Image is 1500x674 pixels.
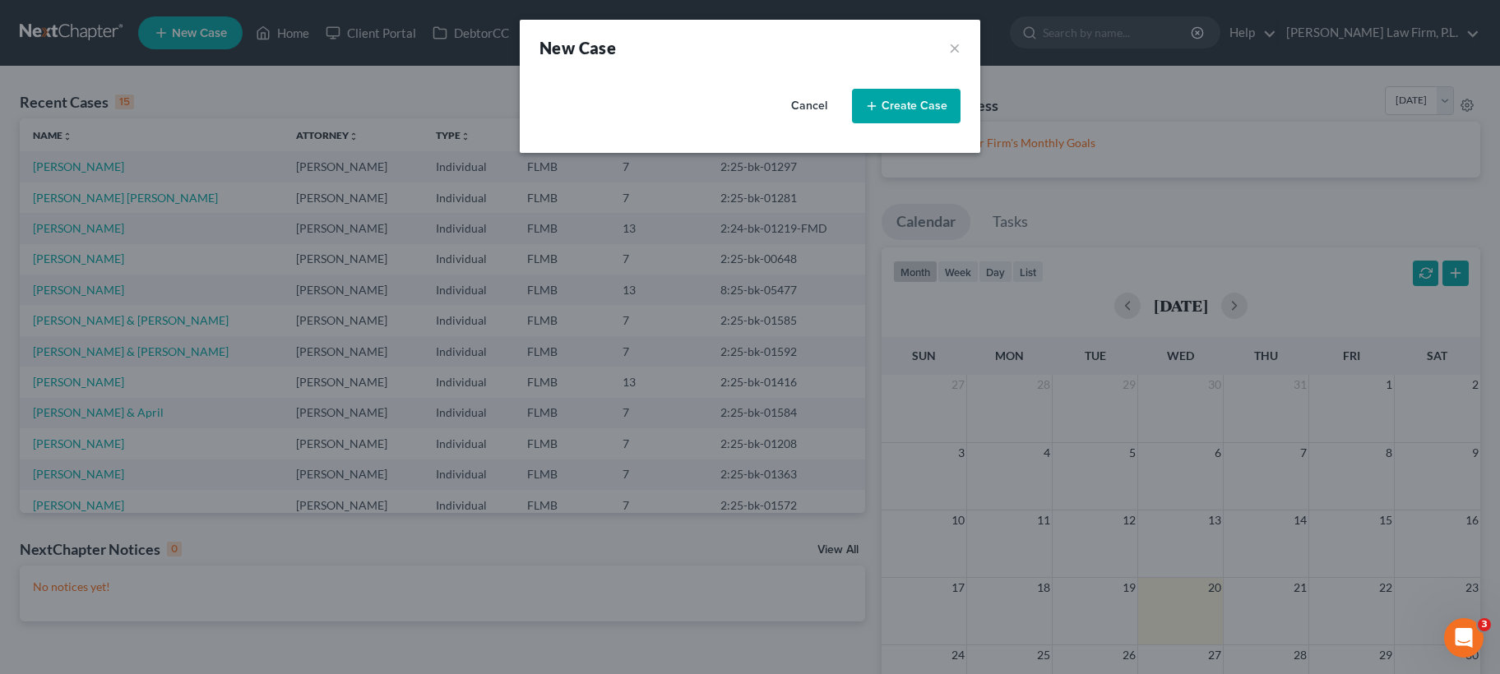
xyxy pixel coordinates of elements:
strong: New Case [539,38,616,58]
button: Cancel [773,90,845,122]
button: Create Case [852,89,961,123]
button: × [949,36,961,59]
iframe: Intercom live chat [1444,618,1484,658]
span: 3 [1478,618,1491,631]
